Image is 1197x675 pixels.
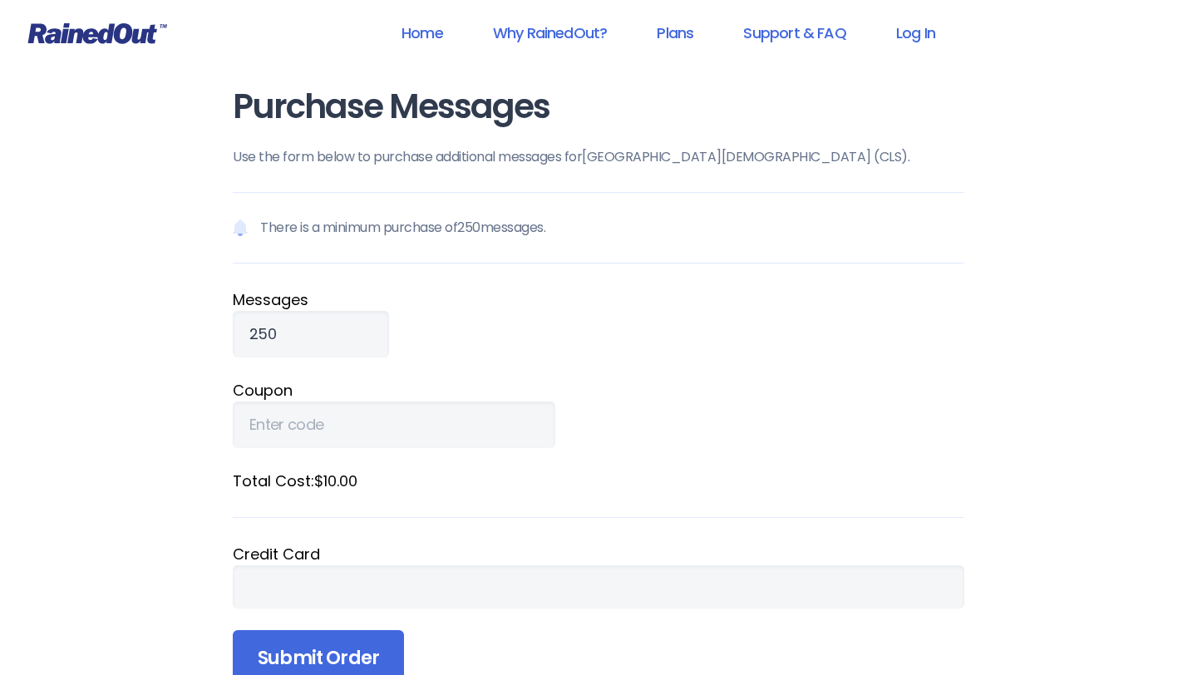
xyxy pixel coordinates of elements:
[233,470,964,492] label: Total Cost: $10.00
[233,147,964,167] p: Use the form below to purchase additional messages for [GEOGRAPHIC_DATA][DEMOGRAPHIC_DATA] (CLS) .
[249,578,948,596] iframe: Secure card payment input frame
[233,192,964,264] p: There is a minimum purchase of 250 messages.
[233,88,964,126] h1: Purchase Messages
[233,311,389,357] input: Qty
[233,218,248,238] img: Notification icon
[635,14,715,52] a: Plans
[874,14,957,52] a: Log In
[471,14,629,52] a: Why RainedOut?
[722,14,867,52] a: Support & FAQ
[233,543,964,565] div: Credit Card
[233,402,555,448] input: Enter code
[233,288,964,311] label: Message s
[380,14,465,52] a: Home
[233,379,964,402] label: Coupon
